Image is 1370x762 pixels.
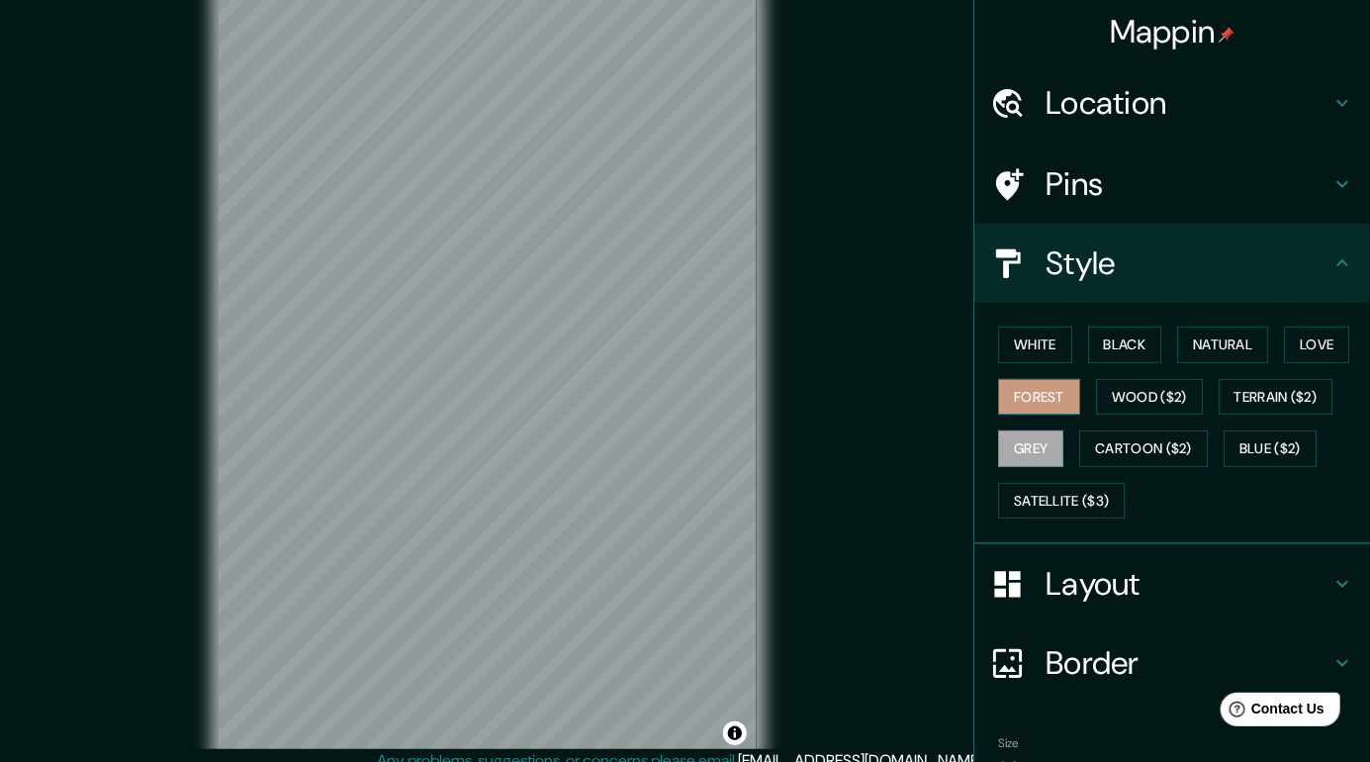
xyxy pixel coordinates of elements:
iframe: Help widget launcher [1194,685,1348,740]
img: pin-icon.png [1219,27,1234,43]
div: Location [974,63,1370,143]
h4: Pins [1046,164,1330,204]
label: Size [998,735,1019,752]
div: Pins [974,144,1370,224]
h4: Layout [1046,564,1330,604]
h4: Border [1046,643,1330,683]
button: Toggle attribution [723,721,747,745]
div: Border [974,623,1370,703]
button: Blue ($2) [1224,430,1317,467]
button: Satellite ($3) [998,483,1125,520]
button: Terrain ($2) [1219,379,1333,416]
h4: Location [1046,83,1330,123]
button: Forest [998,379,1080,416]
button: Natural [1177,327,1268,363]
div: Layout [974,544,1370,623]
button: White [998,327,1072,363]
div: Style [974,224,1370,303]
button: Wood ($2) [1096,379,1203,416]
h4: Style [1046,243,1330,283]
h4: Mappin [1110,12,1235,51]
button: Cartoon ($2) [1079,430,1208,467]
button: Love [1284,327,1349,363]
button: Black [1088,327,1162,363]
button: Grey [998,430,1063,467]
